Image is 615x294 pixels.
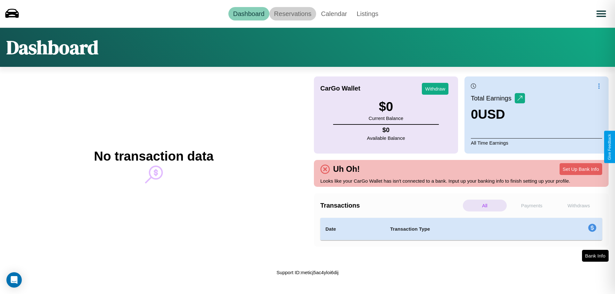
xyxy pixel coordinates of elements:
button: Open menu [592,5,610,23]
a: Reservations [269,7,316,20]
a: Calendar [316,7,352,20]
div: Give Feedback [607,134,612,160]
p: All [463,200,507,211]
p: Total Earnings [471,92,515,104]
a: Listings [352,7,383,20]
h1: Dashboard [6,34,98,60]
h4: Transaction Type [390,225,536,233]
p: Current Balance [369,114,403,123]
p: Withdraws [557,200,601,211]
p: Support ID: meticj5ac4yloi6dij [276,268,338,277]
h4: Uh Oh! [330,164,363,174]
h4: CarGo Wallet [320,85,360,92]
a: Dashboard [228,7,269,20]
h2: No transaction data [94,149,213,163]
h4: Date [325,225,380,233]
h3: $ 0 [369,99,403,114]
p: Looks like your CarGo Wallet has isn't connected to a bank. Input up your banking info to finish ... [320,177,602,185]
p: All Time Earnings [471,138,602,147]
p: Available Balance [367,134,405,142]
button: Set Up Bank Info [560,163,602,175]
h4: Transactions [320,202,461,209]
button: Withdraw [422,83,448,95]
div: Open Intercom Messenger [6,272,22,288]
table: simple table [320,218,602,240]
button: Bank Info [582,250,609,262]
p: Payments [510,200,554,211]
h3: 0 USD [471,107,525,122]
h4: $ 0 [367,126,405,134]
